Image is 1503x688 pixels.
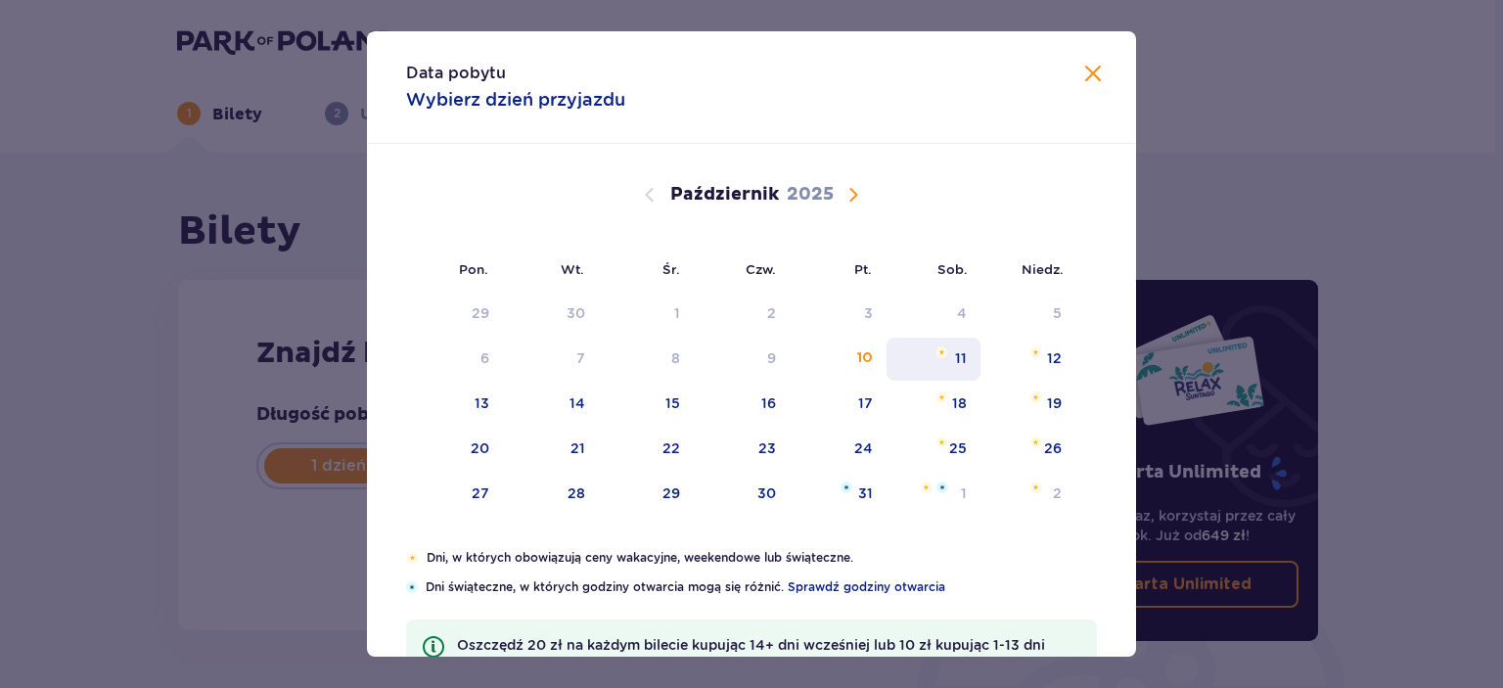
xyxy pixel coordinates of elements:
img: Pomarańczowa gwiazdka [935,436,948,448]
td: czwartek, 30 października 2025 [694,473,791,516]
small: Niedz. [1022,261,1064,277]
td: sobota, 1 listopada 2025 [887,473,981,516]
td: niedziela, 12 października 2025 [980,338,1075,381]
td: Data niedostępna. piątek, 3 października 2025 [790,293,887,336]
td: poniedziałek, 20 października 2025 [406,428,503,471]
div: 2 [767,303,776,323]
div: 31 [858,483,873,503]
td: czwartek, 16 października 2025 [694,383,791,426]
td: Data niedostępna. niedziela, 5 października 2025 [980,293,1075,336]
div: 26 [1044,438,1062,458]
td: piątek, 31 października 2025 [790,473,887,516]
img: Pomarańczowa gwiazdka [920,482,933,493]
button: Następny miesiąc [842,183,865,206]
td: Data niedostępna. środa, 8 października 2025 [599,338,694,381]
div: 24 [854,438,873,458]
td: sobota, 18 października 2025 [887,383,981,426]
button: Zamknij [1081,63,1105,87]
td: piątek, 17 października 2025 [790,383,887,426]
td: Data niedostępna. środa, 1 października 2025 [599,293,694,336]
small: Pon. [459,261,488,277]
img: Niebieska gwiazdka [936,482,948,493]
div: 1 [674,303,680,323]
div: 23 [758,438,776,458]
td: sobota, 11 października 2025 [887,338,981,381]
td: wtorek, 28 października 2025 [503,473,600,516]
div: 2 [1053,483,1062,503]
div: 15 [665,393,680,413]
div: 5 [1053,303,1062,323]
td: sobota, 25 października 2025 [887,428,981,471]
div: 30 [567,303,585,323]
td: poniedziałek, 13 października 2025 [406,383,503,426]
td: Data niedostępna. poniedziałek, 29 września 2025 [406,293,503,336]
p: Październik [670,183,779,206]
td: piątek, 24 października 2025 [790,428,887,471]
img: Pomarańczowa gwiazdka [935,391,948,403]
img: Pomarańczowa gwiazdka [935,346,948,358]
div: 18 [952,393,967,413]
p: Wybierz dzień przyjazdu [406,88,625,112]
td: środa, 22 października 2025 [599,428,694,471]
td: wtorek, 14 października 2025 [503,383,600,426]
div: 14 [569,393,585,413]
p: 2025 [787,183,834,206]
td: Data niedostępna. sobota, 4 października 2025 [887,293,981,336]
p: Oszczędź 20 zł na każdym bilecie kupując 14+ dni wcześniej lub 10 zł kupując 1-13 dni wcześniej! [457,635,1081,674]
div: 6 [480,348,489,368]
div: 30 [757,483,776,503]
a: Cennik [527,655,574,674]
td: czwartek, 23 października 2025 [694,428,791,471]
div: 9 [767,348,776,368]
div: 13 [475,393,489,413]
td: niedziela, 2 listopada 2025 [980,473,1075,516]
p: Dni świąteczne, w których godziny otwarcia mogą się różnić. [426,578,1097,596]
div: 25 [949,438,967,458]
img: Pomarańczowa gwiazdka [1029,346,1042,358]
div: 22 [662,438,680,458]
div: 29 [662,483,680,503]
td: Data niedostępna. wtorek, 30 września 2025 [503,293,600,336]
td: niedziela, 19 października 2025 [980,383,1075,426]
p: Data pobytu [406,63,506,84]
td: Data niedostępna. czwartek, 2 października 2025 [694,293,791,336]
td: Data niedostępna. poniedziałek, 6 października 2025 [406,338,503,381]
img: Pomarańczowa gwiazdka [1029,482,1042,493]
div: 8 [671,348,680,368]
div: 19 [1047,393,1062,413]
div: 29 [472,303,489,323]
div: 17 [858,393,873,413]
small: Śr. [662,261,680,277]
td: Data niedostępna. czwartek, 9 października 2025 [694,338,791,381]
img: Niebieska gwiazdka [841,482,852,493]
small: Pt. [854,261,872,277]
div: 1 [961,483,967,503]
small: Czw. [746,261,776,277]
div: 3 [864,303,873,323]
div: 7 [576,348,585,368]
td: piątek, 10 października 2025 [790,338,887,381]
td: środa, 29 października 2025 [599,473,694,516]
div: 21 [570,438,585,458]
div: 20 [471,438,489,458]
td: niedziela, 26 października 2025 [980,428,1075,471]
small: Sob. [937,261,968,277]
img: Pomarańczowa gwiazdka [1029,436,1042,448]
small: Wt. [561,261,584,277]
td: Data niedostępna. wtorek, 7 października 2025 [503,338,600,381]
td: środa, 15 października 2025 [599,383,694,426]
a: Sprawdź godziny otwarcia [788,578,945,596]
div: 28 [568,483,585,503]
td: wtorek, 21 października 2025 [503,428,600,471]
div: 27 [472,483,489,503]
button: Poprzedni miesiąc [638,183,661,206]
img: Pomarańczowa gwiazdka [406,552,419,564]
p: Dni, w których obowiązują ceny wakacyjne, weekendowe lub świąteczne. [427,549,1097,567]
div: 16 [761,393,776,413]
div: 12 [1047,348,1062,368]
img: Niebieska gwiazdka [406,581,418,593]
td: poniedziałek, 27 października 2025 [406,473,503,516]
img: Pomarańczowa gwiazdka [1029,391,1042,403]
